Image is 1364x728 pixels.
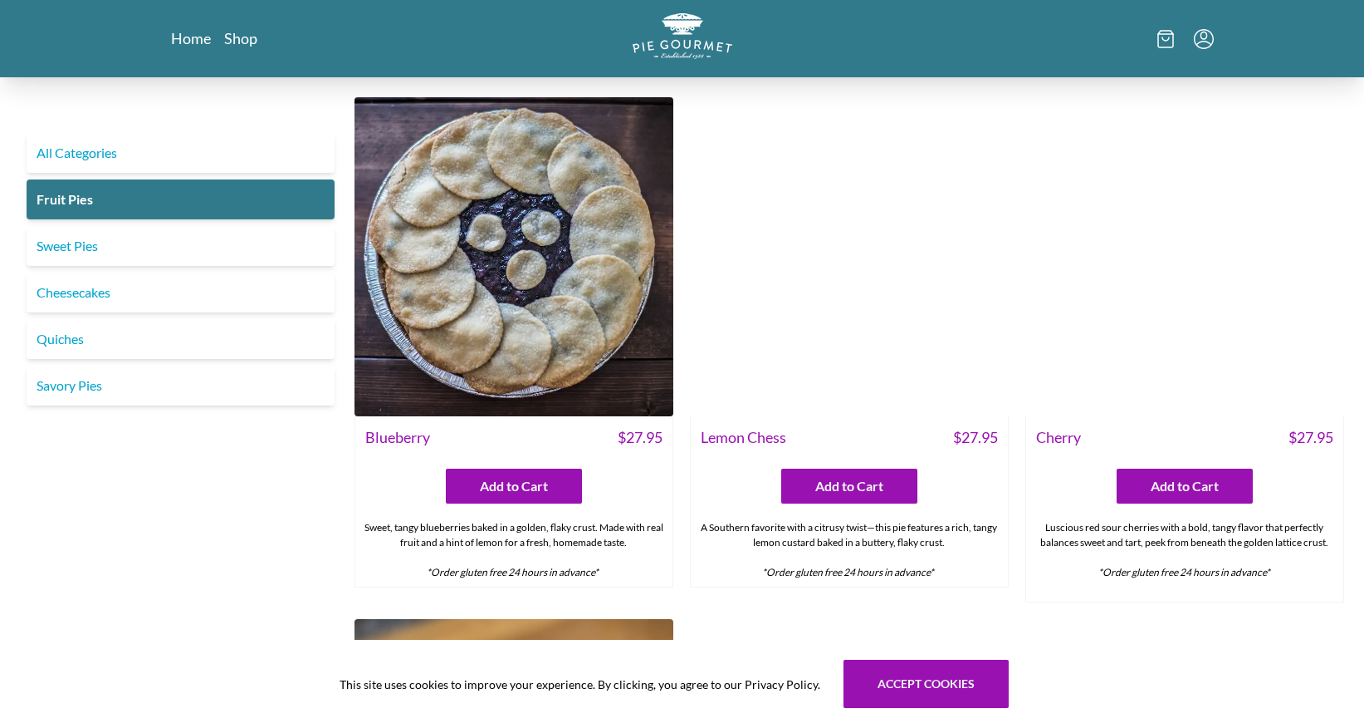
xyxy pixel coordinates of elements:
[843,660,1009,708] button: Accept cookies
[171,28,211,48] a: Home
[815,476,883,496] span: Add to Cart
[1098,566,1270,578] em: *Order gluten free 24 hours in advance*
[762,566,934,578] em: *Order gluten free 24 hours in advance*
[427,566,599,578] em: *Order gluten free 24 hours in advance*
[1151,476,1219,496] span: Add to Cart
[1036,426,1081,449] span: Cherry
[618,426,662,449] span: $ 27.95
[1288,426,1333,449] span: $ 27.95
[27,180,335,219] a: Fruit Pies
[27,273,335,312] a: Cheesecakes
[355,514,672,587] div: Sweet, tangy blueberries baked in a golden, flaky crust. Made with real fruit and a hint of lemon...
[1194,29,1214,49] button: Menu
[953,426,998,449] span: $ 27.95
[633,13,732,59] img: logo
[27,133,335,173] a: All Categories
[365,426,430,449] span: Blueberry
[27,226,335,266] a: Sweet Pies
[480,476,548,496] span: Add to Cart
[340,676,820,693] span: This site uses cookies to improve your experience. By clicking, you agree to our Privacy Policy.
[1026,514,1343,602] div: Luscious red sour cherries with a bold, tangy flavor that perfectly balances sweet and tart, peek...
[446,469,582,504] button: Add to Cart
[690,97,1009,416] img: Lemon Chess
[1117,469,1253,504] button: Add to Cart
[701,426,786,449] span: Lemon Chess
[224,28,257,48] a: Shop
[691,514,1008,587] div: A Southern favorite with a citrusy twist—this pie features a rich, tangy lemon custard baked in a...
[27,366,335,406] a: Savory Pies
[1025,97,1344,416] img: Cherry
[27,319,335,359] a: Quiches
[354,97,673,416] img: Blueberry
[781,469,917,504] button: Add to Cart
[633,13,732,64] a: Logo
